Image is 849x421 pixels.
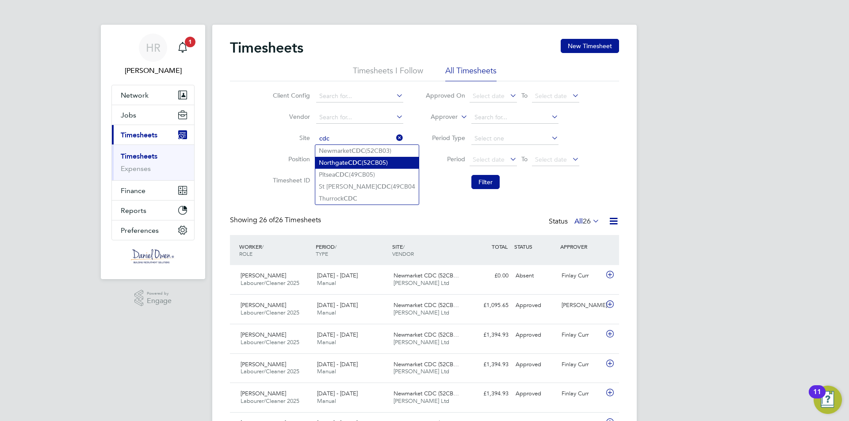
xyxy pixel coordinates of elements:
label: All [574,217,600,226]
div: Finlay Curr [558,328,604,342]
span: Labourer/Cleaner 2025 [241,338,299,346]
div: APPROVER [558,239,604,254]
div: SITE [390,239,467,262]
span: Manual [317,368,336,375]
b: CDC [344,195,357,202]
div: Finlay Curr [558,269,604,283]
span: [DATE] - [DATE] [317,301,358,309]
li: Northgate (52CB05) [315,157,419,169]
span: Newmarket CDC (52CB… [394,301,459,309]
button: Reports [112,201,194,220]
button: Finance [112,181,194,200]
div: £0.00 [466,269,512,283]
div: Absent [512,269,558,283]
button: Filter [471,175,500,189]
button: Timesheets [112,125,194,144]
input: Select one [471,133,558,145]
span: Newmarket CDC (52CB… [394,331,459,338]
span: To [519,90,530,101]
span: [DATE] - [DATE] [317,360,358,368]
input: Search for... [316,111,403,124]
span: / [403,243,405,250]
span: [PERSON_NAME] [241,331,286,338]
a: Go to home page [111,249,195,263]
span: [DATE] - [DATE] [317,390,358,397]
li: Timesheets I Follow [353,65,423,81]
span: VENDOR [392,250,414,257]
span: [PERSON_NAME] [241,390,286,397]
li: Thurrock [315,193,419,205]
div: Showing [230,216,323,225]
div: £1,394.93 [466,387,512,401]
div: WORKER [237,239,314,262]
span: Reports [121,206,146,215]
span: Jobs [121,111,136,119]
div: Approved [512,328,558,342]
label: Site [270,134,310,142]
span: Newmarket CDC (52CB… [394,360,459,368]
b: CDC [352,147,365,155]
span: TOTAL [492,243,508,250]
li: St [PERSON_NAME] (49CB04 [315,181,419,193]
span: 26 Timesheets [259,216,321,224]
span: Select date [535,92,567,100]
div: PERIOD [314,239,390,262]
label: Position [270,155,310,163]
span: [PERSON_NAME] Ltd [394,279,449,287]
span: Select date [473,156,505,163]
button: Jobs [112,105,194,125]
span: Labourer/Cleaner 2025 [241,368,299,375]
span: 26 of [259,216,275,224]
span: Manual [317,397,336,405]
div: Approved [512,357,558,372]
span: Finance [121,186,145,195]
label: Client Config [270,91,310,99]
button: Open Resource Center, 11 new notifications [814,386,842,414]
span: Preferences [121,226,159,235]
span: TYPE [316,250,328,257]
button: Preferences [112,220,194,240]
span: Powered by [147,290,172,297]
span: Manual [317,338,336,346]
span: Newmarket CDC (52CB… [394,272,459,279]
div: 11 [813,392,821,403]
a: Expenses [121,164,151,173]
label: Timesheet ID [270,176,310,184]
b: CDC [377,183,391,190]
span: Newmarket CDC (52CB… [394,390,459,397]
span: [DATE] - [DATE] [317,272,358,279]
li: Newmarket (52CB03) [315,145,419,157]
label: Vendor [270,113,310,121]
span: Manual [317,279,336,287]
a: 1 [174,34,191,62]
span: Engage [147,297,172,305]
label: Period [425,155,465,163]
a: HR[PERSON_NAME] [111,34,195,76]
span: Labourer/Cleaner 2025 [241,279,299,287]
b: CDC [335,171,349,178]
button: Network [112,85,194,105]
span: Timesheets [121,131,157,139]
span: Henry Robinson [111,65,195,76]
span: [PERSON_NAME] Ltd [394,309,449,316]
span: 26 [583,217,591,226]
span: [PERSON_NAME] [241,272,286,279]
div: Approved [512,387,558,401]
input: Search for... [471,111,558,124]
span: Manual [317,309,336,316]
span: / [335,243,337,250]
span: Select date [473,92,505,100]
span: [DATE] - [DATE] [317,331,358,338]
span: / [262,243,264,250]
span: Select date [535,156,567,163]
span: To [519,153,530,165]
h2: Timesheets [230,39,303,57]
div: £1,095.65 [466,298,512,313]
button: New Timesheet [561,39,619,53]
span: Labourer/Cleaner 2025 [241,397,299,405]
label: Approved On [425,91,465,99]
a: Powered byEngage [134,290,172,307]
div: £1,394.93 [466,328,512,342]
label: Period Type [425,134,465,142]
div: Timesheets [112,144,194,180]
